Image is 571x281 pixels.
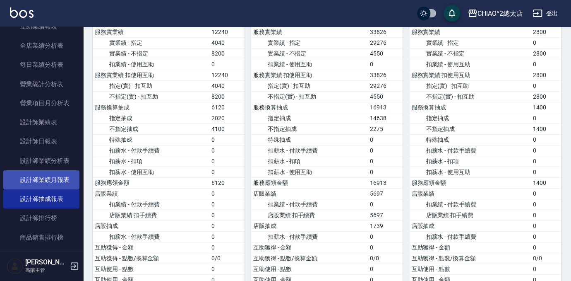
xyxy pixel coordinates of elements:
td: 0 [209,231,244,242]
td: 互助獲得 - 點數/換算金額 [93,253,209,264]
td: 扣薪水 - 使用互助 [251,167,368,177]
td: 16913 [368,177,403,188]
td: 4040 [209,80,244,91]
td: 0 [530,37,561,48]
a: 設計師業績月報表 [3,170,79,189]
a: 商品銷售排行榜 [3,228,79,247]
td: 扣業績 - 使用互助 [409,59,530,70]
td: 0 [209,156,244,167]
div: CHIAO^2總太店 [477,8,523,19]
a: 設計師抽成報表 [3,189,79,208]
h5: [PERSON_NAME] [25,258,67,266]
td: 指定(實) - 扣互助 [251,80,368,91]
td: 1400 [530,177,561,188]
td: 服務實業績 [93,27,209,37]
td: 0 [209,134,244,145]
td: 扣薪水 - 付款手續費 [409,145,530,156]
p: 高階主管 [25,266,67,274]
td: 0/0 [530,253,561,264]
td: 0 [530,242,561,253]
td: 0 [530,80,561,91]
td: 互助使用 - 點數 [93,264,209,274]
td: 2800 [530,91,561,102]
a: 營業統計分析表 [3,75,79,94]
td: 0 [368,134,403,145]
td: 0/0 [209,253,244,264]
td: 店販業績 [93,188,209,199]
td: 2800 [530,70,561,80]
td: 29276 [368,37,403,48]
td: 店販業績 扣手續費 [93,210,209,220]
td: 0 [530,113,561,124]
td: 1400 [530,102,561,113]
td: 14638 [368,113,403,124]
td: 0 [209,210,244,220]
td: 0 [209,145,244,156]
a: 全店業績分析表 [3,36,79,55]
td: 實業績 - 不指定 [251,48,368,59]
td: 4100 [209,124,244,134]
td: 店販抽成 [251,220,368,231]
a: 設計師排行榜 [3,208,79,228]
a: 商品消耗明細 [3,247,79,266]
td: 2800 [530,48,561,59]
td: 33826 [368,70,403,80]
td: 5697 [368,188,403,199]
td: 4040 [209,37,244,48]
td: 互助獲得 - 金額 [251,242,368,253]
td: 5697 [368,210,403,220]
td: 特殊抽成 [409,134,530,145]
td: 8200 [209,91,244,102]
td: 0 [209,188,244,199]
td: 服務實業績 [251,27,368,37]
td: 店販業績 [251,188,368,199]
td: 指定抽成 [93,113,209,124]
td: 實業績 - 指定 [93,37,209,48]
td: 33826 [368,27,403,37]
a: 設計師業績表 [3,113,79,132]
td: 4550 [368,91,403,102]
td: 29276 [368,80,403,91]
td: 店販抽成 [93,220,209,231]
img: Person [7,258,23,274]
td: 扣業績 - 付款手續費 [409,199,530,210]
td: 店販抽成 [409,220,530,231]
a: 設計師業績分析表 [3,151,79,170]
td: 不指定抽成 [93,124,209,134]
td: 店販業績 扣手續費 [409,210,530,220]
td: 0 [368,59,403,70]
td: 不指定(實) - 扣互助 [409,91,530,102]
td: 互助獲得 - 點數/換算金額 [409,253,530,264]
td: 實業績 - 不指定 [93,48,209,59]
td: 服務換算抽成 [251,102,368,113]
td: 扣薪水 - 付款手續費 [251,231,368,242]
button: CHIAO^2總太店 [464,5,526,22]
td: 0 [368,199,403,210]
td: 1739 [368,220,403,231]
td: 0 [209,59,244,70]
a: 營業項目月分析表 [3,94,79,113]
td: 服務換算抽成 [93,102,209,113]
button: save [444,5,460,22]
td: 互助獲得 - 金額 [409,242,530,253]
td: 2020 [209,113,244,124]
td: 扣業績 - 使用互助 [93,59,209,70]
a: 互助業績報表 [3,17,79,36]
td: 服務換算抽成 [409,102,530,113]
td: 0 [530,220,561,231]
td: 不指定(實) - 扣互助 [93,91,209,102]
td: 0 [530,59,561,70]
td: 指定(實) - 扣互助 [409,80,530,91]
td: 服務應領金額 [93,177,209,188]
td: 扣薪水 - 付款手續費 [251,145,368,156]
td: 0 [209,220,244,231]
td: 服務應領金額 [251,177,368,188]
td: 0 [530,264,561,274]
td: 互助使用 - 點數 [251,264,368,274]
td: 0 [530,134,561,145]
td: 8200 [209,48,244,59]
td: 0/0 [368,253,403,264]
td: 店販業績 [409,188,530,199]
td: 指定(實) - 扣互助 [93,80,209,91]
td: 2800 [530,27,561,37]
